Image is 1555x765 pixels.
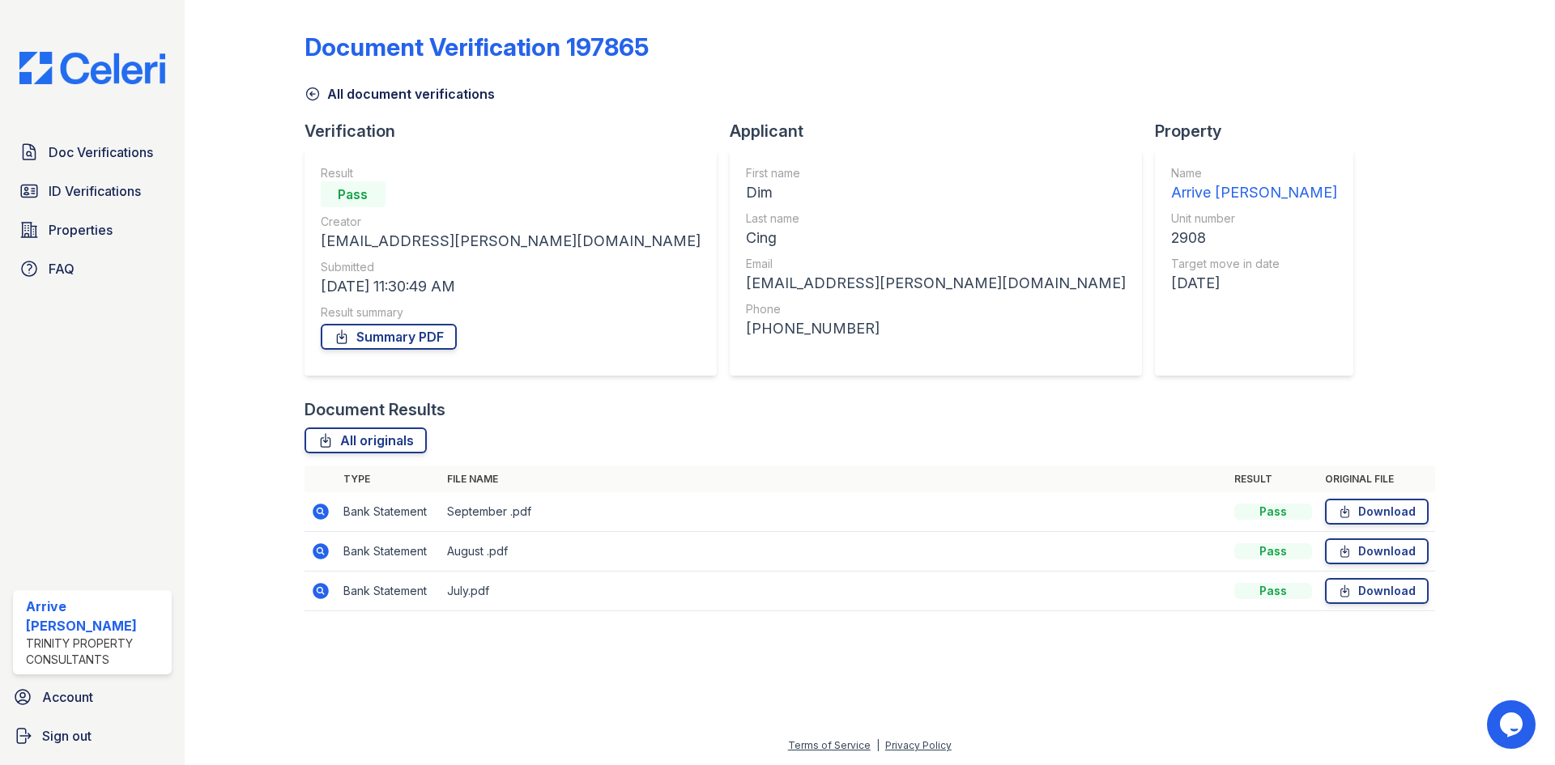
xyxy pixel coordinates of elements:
a: Privacy Policy [885,739,952,751]
span: Account [42,687,93,707]
div: [PHONE_NUMBER] [746,317,1126,340]
img: CE_Logo_Blue-a8612792a0a2168367f1c8372b55b34899dd931a85d93a1a3d3e32e68fde9ad4.png [6,52,178,84]
div: Result summary [321,304,701,321]
div: Name [1171,165,1337,181]
a: Doc Verifications [13,136,172,168]
div: Phone [746,301,1126,317]
div: Pass [1234,583,1312,599]
a: Name Arrive [PERSON_NAME] [1171,165,1337,204]
td: July.pdf [441,572,1228,611]
td: Bank Statement [337,492,441,532]
span: FAQ [49,259,75,278]
div: Arrive [PERSON_NAME] [1171,181,1337,204]
td: September .pdf [441,492,1228,532]
div: [DATE] [1171,272,1337,295]
div: Unit number [1171,210,1337,227]
a: Properties [13,214,172,246]
th: Original file [1319,466,1435,492]
a: Terms of Service [788,739,871,751]
div: Document Results [305,398,445,421]
div: Last name [746,210,1126,227]
th: Type [337,466,441,492]
div: 2908 [1171,227,1337,249]
a: Download [1325,578,1429,604]
div: Cing [746,227,1126,249]
a: Download [1325,538,1429,564]
div: Property [1155,120,1366,142]
td: August .pdf [441,532,1228,572]
a: Summary PDF [321,324,457,350]
th: File name [441,466,1228,492]
div: Applicant [730,120,1155,142]
a: All document verifications [305,84,495,104]
div: Pass [1234,543,1312,559]
iframe: chat widget [1487,700,1539,749]
div: [DATE] 11:30:49 AM [321,275,701,298]
a: Sign out [6,720,178,752]
td: Bank Statement [337,572,441,611]
span: Doc Verifications [49,142,153,162]
span: Properties [49,220,113,240]
div: First name [746,165,1126,181]
div: Document Verification 197865 [305,32,649,62]
span: Sign out [42,726,92,746]
div: Pass [321,181,386,207]
td: Bank Statement [337,532,441,572]
div: Dim [746,181,1126,204]
a: ID Verifications [13,175,172,207]
div: Verification [305,120,730,142]
th: Result [1228,466,1319,492]
div: Pass [1234,504,1312,520]
span: ID Verifications [49,181,141,201]
div: Creator [321,214,701,230]
div: Trinity Property Consultants [26,635,165,668]
div: Result [321,165,701,181]
div: Submitted [321,259,701,275]
div: Arrive [PERSON_NAME] [26,597,165,635]
div: [EMAIL_ADDRESS][PERSON_NAME][DOMAIN_NAME] [321,230,701,253]
div: [EMAIL_ADDRESS][PERSON_NAME][DOMAIN_NAME] [746,272,1126,295]
a: FAQ [13,253,172,285]
a: Account [6,681,178,713]
div: Target move in date [1171,256,1337,272]
a: All originals [305,427,427,453]
a: Download [1325,499,1429,525]
div: | [876,739,880,751]
div: Email [746,256,1126,272]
